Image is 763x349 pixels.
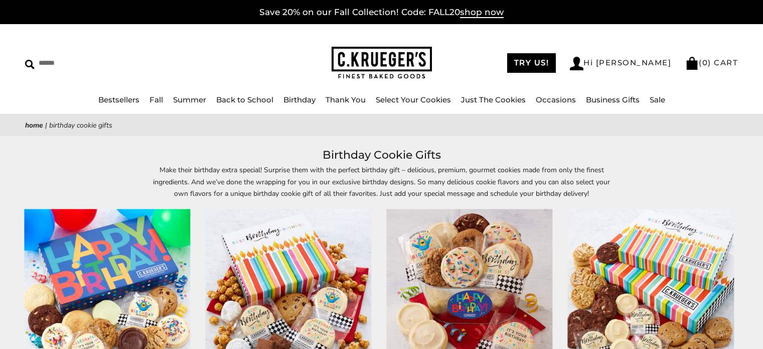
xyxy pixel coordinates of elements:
a: (0) CART [685,58,738,67]
a: Summer [173,95,206,104]
span: 0 [702,58,708,67]
a: TRY US! [507,53,556,73]
a: Birthday [283,95,316,104]
a: Hi [PERSON_NAME] [570,57,671,70]
img: Bag [685,57,699,70]
span: | [45,121,47,130]
a: Back to School [216,95,273,104]
img: C.KRUEGER'S [332,47,432,79]
a: Home [25,121,43,130]
p: Make their birthday extra special! Surprise them with the perfect birthday gift – delicious, prem... [151,164,613,199]
a: Select Your Cookies [376,95,451,104]
input: Search [25,55,194,71]
a: Save 20% on our Fall Collection! Code: FALL20shop now [259,7,504,18]
img: Account [570,57,583,70]
a: Business Gifts [586,95,640,104]
span: Birthday Cookie Gifts [49,121,112,130]
nav: breadcrumbs [25,120,738,131]
a: Occasions [536,95,576,104]
span: shop now [460,7,504,18]
h1: Birthday Cookie Gifts [40,146,723,164]
a: Just The Cookies [461,95,526,104]
img: Search [25,60,35,69]
a: Fall [149,95,163,104]
a: Bestsellers [98,95,139,104]
a: Sale [650,95,665,104]
a: Thank You [326,95,366,104]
